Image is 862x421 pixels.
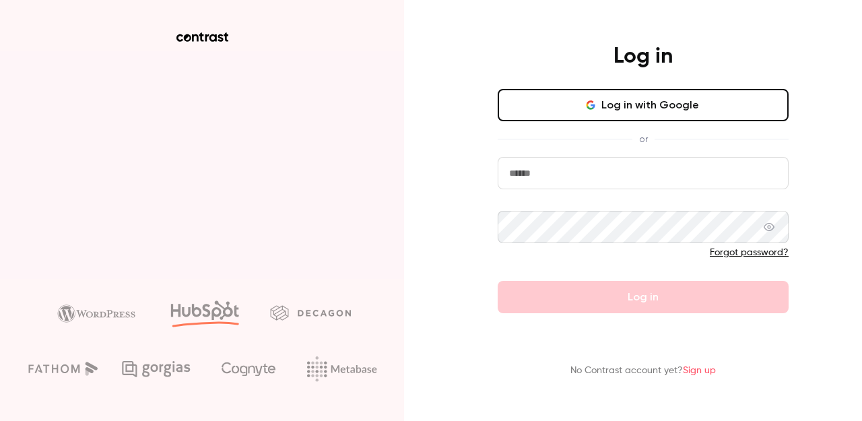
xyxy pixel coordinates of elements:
[710,248,789,257] a: Forgot password?
[570,364,716,378] p: No Contrast account yet?
[614,43,673,70] h4: Log in
[632,132,655,146] span: or
[498,89,789,121] button: Log in with Google
[683,366,716,375] a: Sign up
[270,305,351,320] img: decagon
